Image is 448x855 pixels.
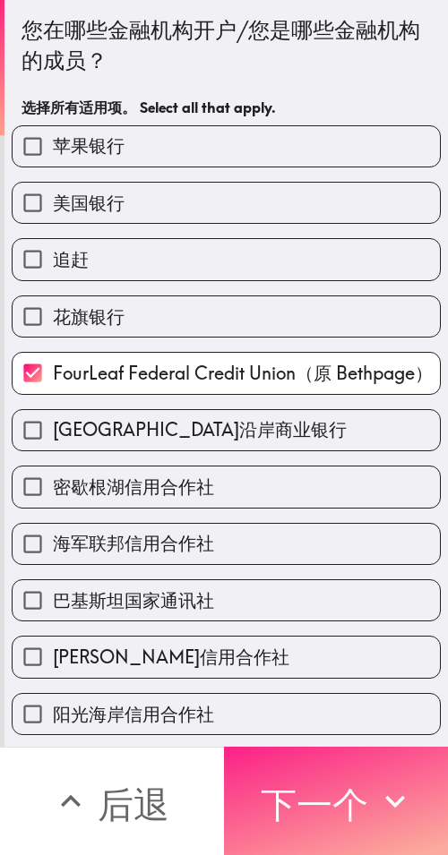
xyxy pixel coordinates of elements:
[13,239,440,279] button: 追赶
[53,418,347,440] font: [GEOGRAPHIC_DATA]沿岸商业银行
[13,353,440,393] button: FourLeaf Federal Credit Union（原 Bethpage）
[53,362,433,384] font: FourLeaf Federal Credit Union（原 Bethpage）
[53,589,214,611] font: 巴基斯坦国家通讯社
[13,410,440,450] button: [GEOGRAPHIC_DATA]沿岸商业银行
[53,475,214,498] font: 密歇根湖信用合作社
[13,580,440,620] button: 巴基斯坦国家通讯社
[53,305,125,328] font: 花旗银行
[261,782,368,826] font: 下一个
[53,703,214,725] font: 阳光海岸信用合作社
[13,126,440,167] button: 苹果银行
[13,524,440,564] button: 海军联邦信用合作社
[53,248,89,270] font: 追赶
[53,134,125,157] font: 苹果银行
[13,296,440,337] button: 花旗银行
[22,98,431,117] h6: Select all that apply.
[13,637,440,677] button: [PERSON_NAME]信用合作社
[224,747,448,855] button: 下一个
[53,646,289,668] font: [PERSON_NAME]信用合作社
[53,532,214,554] font: 海军联邦信用合作社
[53,192,125,214] font: 美国银行
[22,98,136,116] font: 选择所有适用项。
[13,183,440,223] button: 美国银行
[13,466,440,507] button: 密歇根湖信用合作社
[22,16,420,73] font: 您在哪些金融机构开户/您是哪些金融机构的成员？
[98,782,169,826] font: 后退
[13,694,440,734] button: 阳光海岸信用合作社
